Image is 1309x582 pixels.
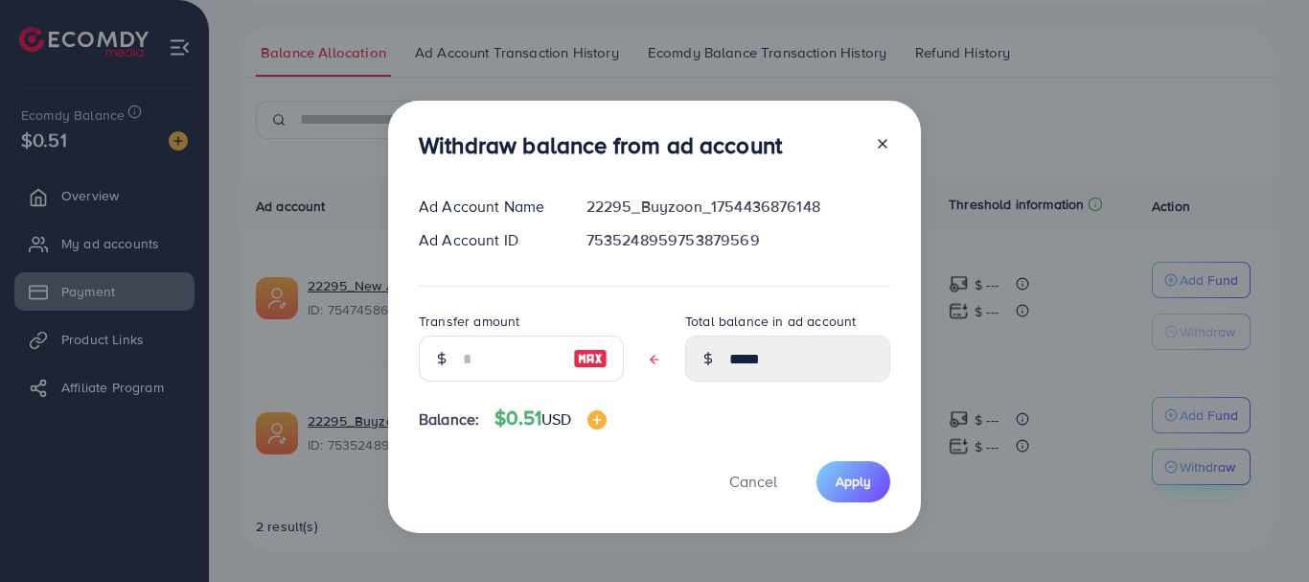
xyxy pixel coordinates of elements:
[494,407,606,431] h4: $0.51
[571,196,906,218] div: 22295_Buyzoon_1754436876148
[403,196,571,218] div: Ad Account Name
[685,312,856,331] label: Total balance in ad account
[705,461,801,502] button: Cancel
[836,472,871,491] span: Apply
[571,229,906,251] div: 7535248959753879569
[1228,496,1295,568] iframe: Chat
[403,229,571,251] div: Ad Account ID
[573,347,608,370] img: image
[419,312,519,331] label: Transfer amount
[816,461,890,502] button: Apply
[419,131,782,159] h3: Withdraw balance from ad account
[587,410,607,430] img: image
[541,408,571,430] span: USD
[729,471,777,492] span: Cancel
[419,408,479,431] span: Balance:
